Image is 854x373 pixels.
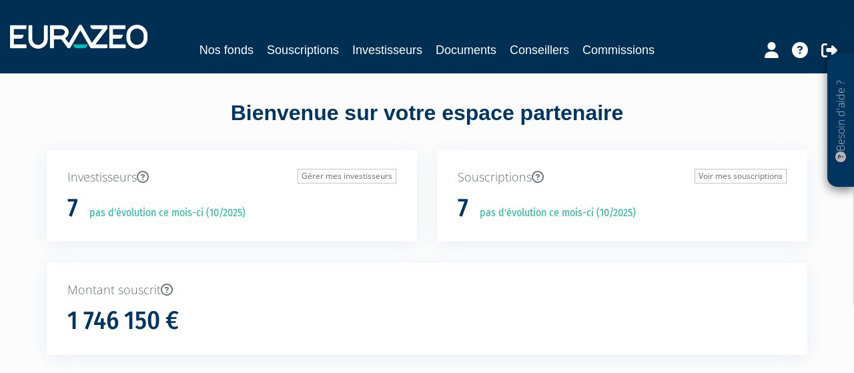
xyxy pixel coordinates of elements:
[510,41,569,59] a: Conseillers
[67,169,396,186] p: Investisseurs
[37,98,817,150] div: Bienvenue sur votre espace partenaire
[436,41,496,59] a: Documents
[67,194,78,222] h1: 7
[10,25,147,49] img: 1732889491-logotype_eurazeo_blanc_rvb.png
[80,206,246,221] p: pas d'évolution ce mois-ci (10/2025)
[67,282,787,299] p: Montant souscrit
[470,206,636,221] p: pas d'évolution ce mois-ci (10/2025)
[67,307,179,335] h1: 1 746 150 €
[695,169,787,183] a: Voir mes souscriptions
[582,41,655,59] a: Commissions
[298,169,396,183] a: Gérer mes investisseurs
[199,41,254,59] a: Nos fonds
[267,41,339,59] a: Souscriptions
[458,194,468,222] h1: 7
[833,61,849,181] p: Besoin d'aide ?
[458,169,787,186] p: Souscriptions
[352,41,422,59] a: Investisseurs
